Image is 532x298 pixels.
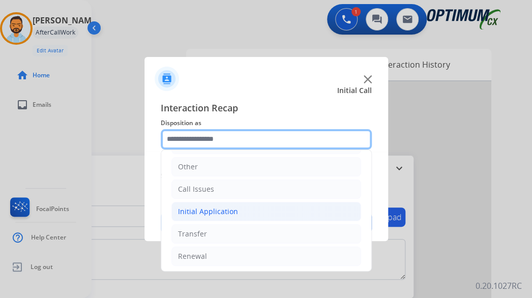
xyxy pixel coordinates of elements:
div: Initial Application [178,206,238,217]
span: Disposition as [161,117,372,129]
p: 0.20.1027RC [476,280,522,292]
div: Other [178,162,198,172]
img: contactIcon [155,67,179,91]
div: Transfer [178,229,207,239]
div: Call Issues [178,184,214,194]
span: Interaction Recap [161,101,372,117]
div: Renewal [178,251,207,261]
span: Initial Call [337,85,372,96]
